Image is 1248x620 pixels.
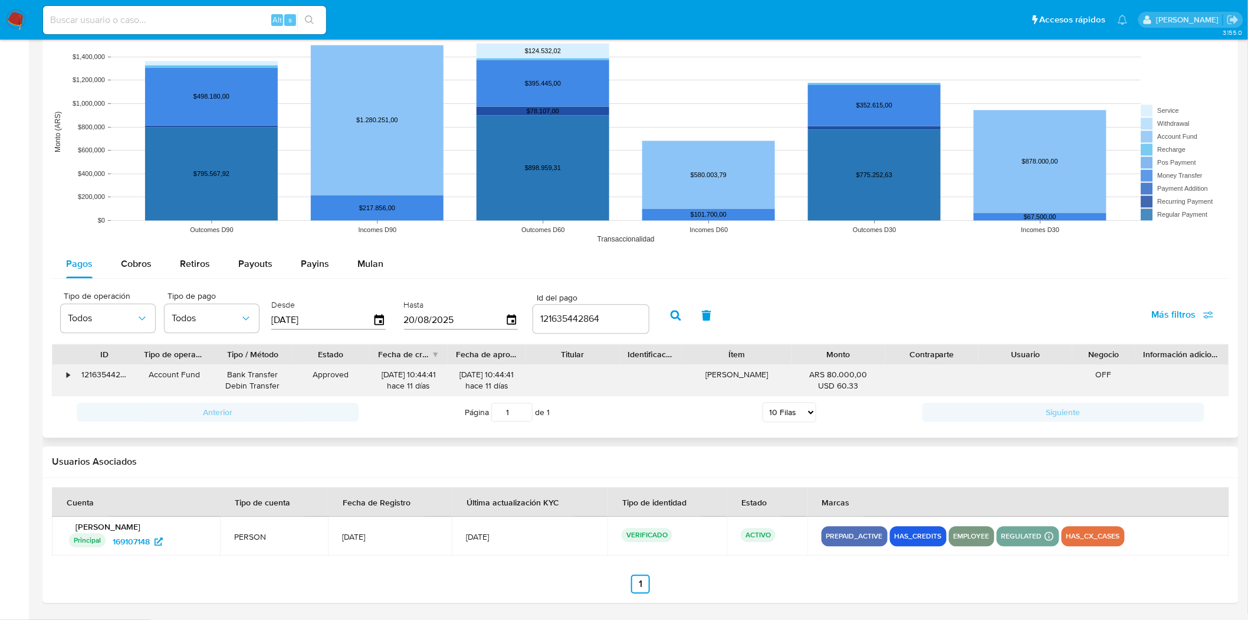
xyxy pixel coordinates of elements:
span: Accesos rápidos [1040,14,1106,26]
span: s [288,14,292,25]
a: Notificaciones [1118,15,1128,25]
input: Buscar usuario o caso... [43,12,326,28]
span: Alt [272,14,282,25]
a: Salir [1227,14,1239,26]
h2: Usuarios Asociados [52,456,1229,468]
p: sandra.chabay@mercadolibre.com [1156,14,1223,25]
button: search-icon [297,12,321,28]
span: 3.155.0 [1223,28,1242,37]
